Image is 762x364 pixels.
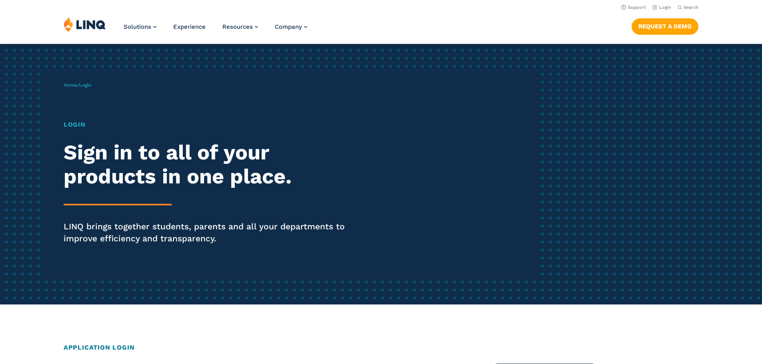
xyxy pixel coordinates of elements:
[64,120,357,129] h1: Login
[275,23,302,30] span: Company
[632,18,698,34] a: Request a Demo
[124,17,307,43] nav: Primary Navigation
[678,4,698,10] button: Open Search Bar
[222,23,258,30] a: Resources
[64,343,698,352] h2: Application Login
[173,23,206,30] a: Experience
[652,5,671,10] a: Login
[124,23,156,30] a: Solutions
[621,5,646,10] a: Support
[632,17,698,34] nav: Button Navigation
[64,221,357,245] p: LINQ brings together students, parents and all your departments to improve efficiency and transpa...
[124,23,151,30] span: Solutions
[275,23,307,30] a: Company
[64,141,357,189] h2: Sign in to all of your products in one place.
[222,23,253,30] span: Resources
[64,82,77,88] a: Home
[684,5,698,10] span: Search
[64,17,106,32] img: LINQ | K‑12 Software
[79,82,91,88] span: Login
[64,82,91,88] span: /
